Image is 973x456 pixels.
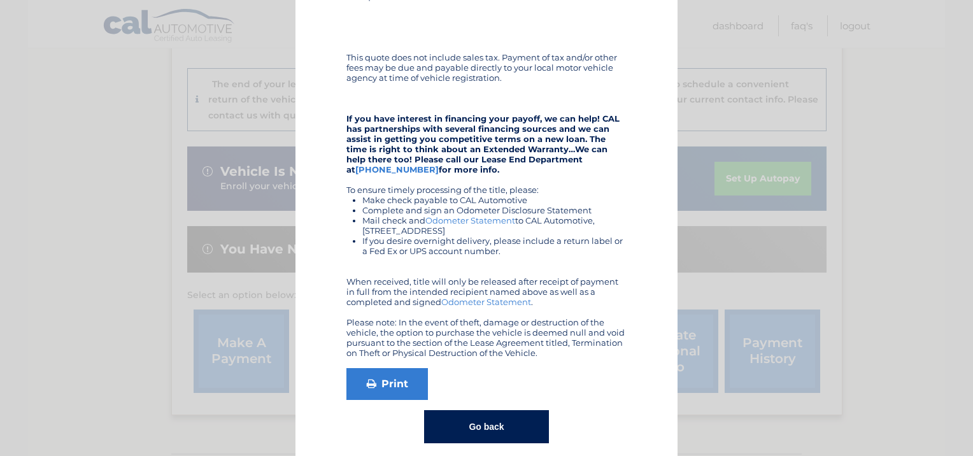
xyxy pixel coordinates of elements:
strong: If you have interest in financing your payoff, we can help! CAL has partnerships with several fin... [346,113,620,175]
a: Odometer Statement [441,297,531,307]
li: If you desire overnight delivery, please include a return label or a Fed Ex or UPS account number. [362,236,627,256]
a: Odometer Statement [425,215,515,225]
a: [PHONE_NUMBER] [355,164,439,175]
li: Make check payable to CAL Automotive [362,195,627,205]
li: Complete and sign an Odometer Disclosure Statement [362,205,627,215]
a: Print [346,368,428,400]
button: Go back [424,410,548,443]
li: Mail check and to CAL Automotive, [STREET_ADDRESS] [362,215,627,236]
